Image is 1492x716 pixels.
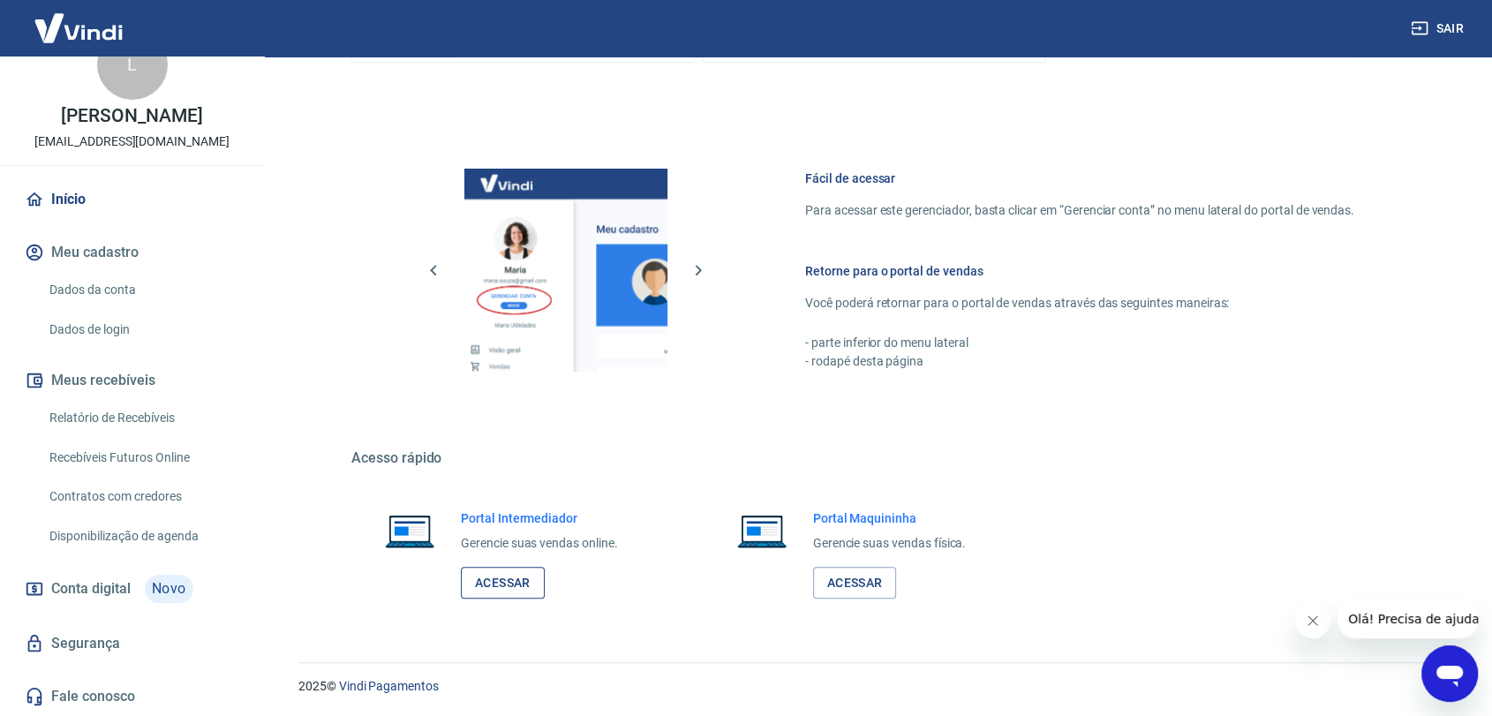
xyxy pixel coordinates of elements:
[42,440,243,476] a: Recebíveis Futuros Online
[21,624,243,663] a: Segurança
[42,312,243,348] a: Dados de login
[805,201,1354,220] p: Para acessar este gerenciador, basta clicar em “Gerenciar conta” no menu lateral do portal de ven...
[1338,599,1478,638] iframe: Mensagem da empresa
[42,479,243,515] a: Contratos com credores
[813,509,967,527] h6: Portal Maquininha
[1295,603,1330,638] iframe: Fechar mensagem
[21,180,243,219] a: Início
[805,262,1354,280] h6: Retorne para o portal de vendas
[805,352,1354,371] p: - rodapé desta página
[461,509,618,527] h6: Portal Intermediador
[51,577,131,601] span: Conta digital
[11,12,148,26] span: Olá! Precisa de ajuda?
[461,534,618,553] p: Gerencie suas vendas online.
[351,449,1397,467] h5: Acesso rápido
[298,677,1450,696] p: 2025 ©
[42,400,243,436] a: Relatório de Recebíveis
[21,677,243,716] a: Fale conosco
[813,567,897,599] a: Acessar
[373,509,447,552] img: Imagem de um notebook aberto
[42,518,243,554] a: Disponibilização de agenda
[42,272,243,308] a: Dados da conta
[97,29,168,100] div: L
[461,567,545,599] a: Acessar
[1421,645,1478,702] iframe: Botão para abrir a janela de mensagens
[339,679,439,693] a: Vindi Pagamentos
[21,361,243,400] button: Meus recebíveis
[805,170,1354,187] h6: Fácil de acessar
[21,233,243,272] button: Meu cadastro
[21,568,243,610] a: Conta digitalNovo
[725,509,799,552] img: Imagem de um notebook aberto
[34,132,230,151] p: [EMAIL_ADDRESS][DOMAIN_NAME]
[61,107,202,125] p: [PERSON_NAME]
[464,169,667,372] img: Imagem da dashboard mostrando o botão de gerenciar conta na sidebar no lado esquerdo
[145,575,193,603] span: Novo
[805,334,1354,352] p: - parte inferior do menu lateral
[813,534,967,553] p: Gerencie suas vendas física.
[21,1,136,55] img: Vindi
[805,294,1354,313] p: Você poderá retornar para o portal de vendas através das seguintes maneiras:
[1407,12,1471,45] button: Sair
